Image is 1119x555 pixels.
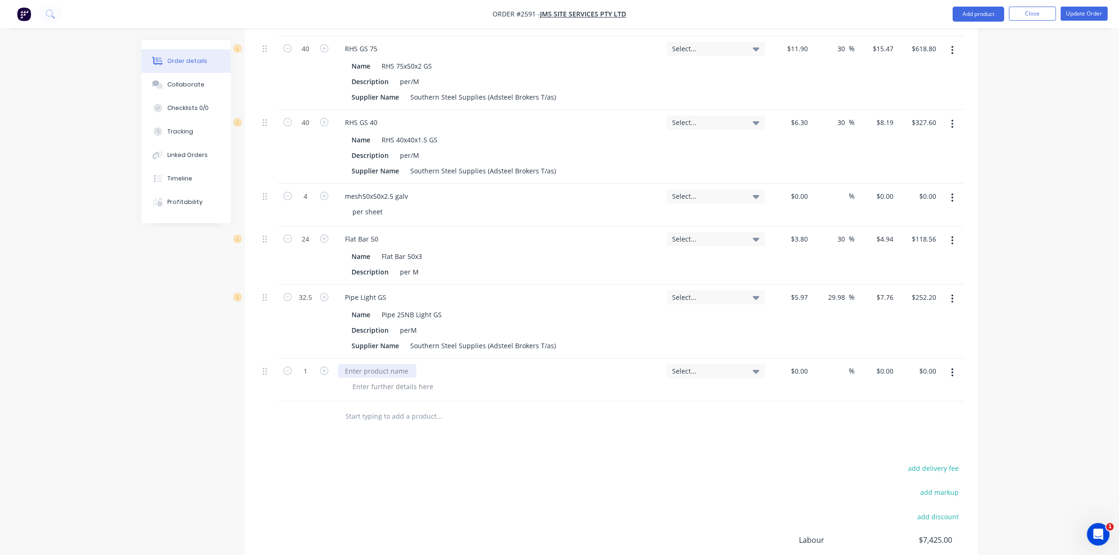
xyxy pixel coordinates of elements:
[338,232,386,246] div: Flat Bar 50
[849,366,854,376] span: %
[338,116,385,129] div: RHS GS 40
[141,96,231,120] button: Checklists 0/0
[799,534,883,546] span: Labour
[141,120,231,143] button: Tracking
[338,290,394,304] div: Pipe Light GS
[348,265,393,279] div: Description
[167,57,207,65] div: Order details
[493,10,540,19] span: Order #2591 -
[348,59,375,73] div: Name
[397,323,421,337] div: perM
[348,90,403,104] div: Supplier Name
[141,73,231,96] button: Collaborate
[407,90,560,104] div: Southern Steel Supplies (Adsteel Brokers T/as)
[167,104,209,112] div: Checklists 0/0
[167,127,193,136] div: Tracking
[141,190,231,214] button: Profitability
[348,339,403,352] div: Supplier Name
[1087,523,1110,546] iframe: Intercom live chat
[1061,7,1108,21] button: Update Order
[338,42,385,55] div: RHS GS 75
[167,80,204,89] div: Collaborate
[673,44,743,54] span: Select...
[17,7,31,21] img: Factory
[348,75,393,88] div: Description
[348,308,375,321] div: Name
[673,366,743,376] span: Select...
[348,164,403,178] div: Supplier Name
[849,292,854,303] span: %
[673,234,743,244] span: Select...
[397,75,423,88] div: per/M
[348,323,393,337] div: Description
[673,292,743,302] span: Select...
[540,10,626,19] a: JMS Site Services Pty Ltd
[673,191,743,201] span: Select...
[849,43,854,54] span: %
[141,167,231,190] button: Timeline
[673,117,743,127] span: Select...
[397,149,423,162] div: per/M
[849,191,854,202] span: %
[1106,523,1114,531] span: 1
[378,250,426,263] div: Flat Bar 50x3
[407,164,560,178] div: Southern Steel Supplies (Adsteel Brokers T/as)
[167,198,203,206] div: Profitability
[953,7,1004,22] button: Add product
[1009,7,1056,21] button: Close
[916,486,964,499] button: add markup
[167,151,208,159] div: Linked Orders
[378,308,446,321] div: Pipe 25NB Light GS
[348,250,375,263] div: Name
[849,234,854,244] span: %
[378,133,442,147] div: RHS 40x40x1.5 GS
[141,143,231,167] button: Linked Orders
[378,59,436,73] div: RHS 75x50x2 GS
[913,510,964,523] button: add discount
[338,189,416,203] div: mesh50x50x2.5 galv
[348,149,393,162] div: Description
[849,117,854,128] span: %
[883,534,952,546] span: $7,425.00
[407,339,560,352] div: Southern Steel Supplies (Adsteel Brokers T/as)
[167,174,192,183] div: Timeline
[397,265,423,279] div: per M
[345,407,533,426] input: Start typing to add a product...
[903,462,964,475] button: add delivery fee
[141,49,231,73] button: Order details
[348,133,375,147] div: Name
[345,205,391,219] div: per sheet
